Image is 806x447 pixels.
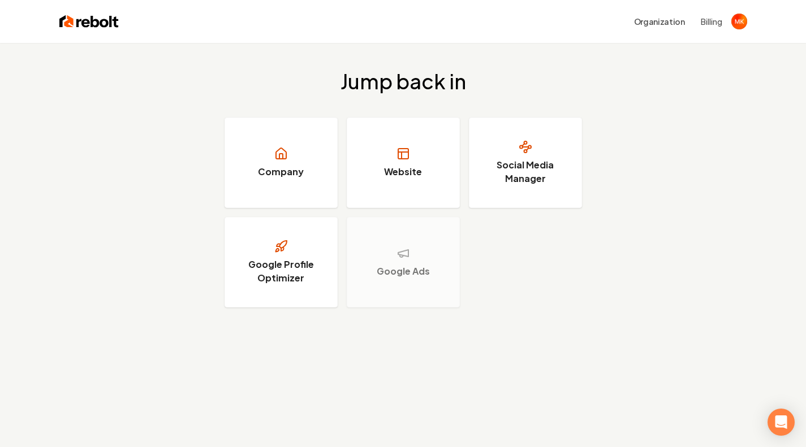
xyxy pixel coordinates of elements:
button: Open user button [731,14,747,29]
img: Marcus Knapp [731,14,747,29]
h3: Company [258,165,304,179]
h3: Google Ads [377,264,430,278]
h3: Social Media Manager [483,158,568,185]
button: Organization [627,11,692,32]
a: Website [347,118,460,208]
a: Social Media Manager [469,118,582,208]
a: Company [225,118,338,208]
img: Rebolt Logo [59,14,119,29]
div: Open Intercom Messenger [768,409,795,436]
button: Billing [701,16,722,27]
h2: Jump back in [340,70,466,93]
h3: Website [384,165,422,179]
a: Google Profile Optimizer [225,217,338,307]
h3: Google Profile Optimizer [239,258,324,285]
